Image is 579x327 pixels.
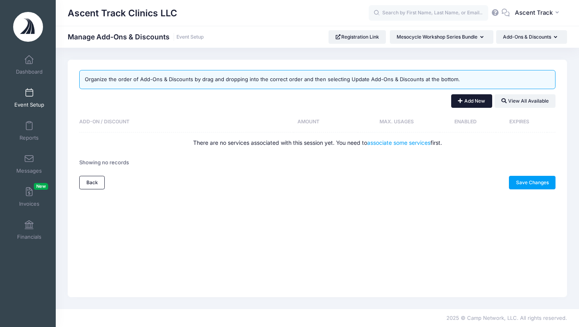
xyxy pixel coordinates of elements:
[79,176,105,189] a: Back
[14,101,44,108] span: Event Setup
[293,112,357,132] th: Amount
[10,216,48,244] a: Financials
[79,154,129,172] div: Showing no records
[367,139,430,146] a: associate some services
[358,112,440,132] th: Max. Usages
[10,150,48,178] a: Messages
[13,12,43,42] img: Ascent Track Clinics LLC
[68,33,204,41] h1: Manage Add-Ons & Discounts
[496,30,567,44] button: Add-Ons & Discounts
[79,132,556,154] td: There are no services associated with this session yet. You need to first.
[17,234,41,240] span: Financials
[20,134,39,141] span: Reports
[10,117,48,145] a: Reports
[510,4,567,22] button: Ascent Track
[19,200,39,207] span: Invoices
[329,30,386,44] a: Registration Link
[10,183,48,211] a: InvoicesNew
[34,183,48,190] span: New
[10,84,48,112] a: Event Setup
[68,4,177,22] h1: Ascent Track Clinics LLC
[509,176,556,189] a: Save Changes
[79,70,556,89] div: Organize the order of Add-Ons & Discounts by drag and dropping into the correct order and then se...
[496,112,547,132] th: Expires
[10,51,48,79] a: Dashboard
[440,112,496,132] th: Enabled
[495,94,556,108] button: View All Available
[515,8,553,17] span: Ascent Track
[16,167,42,174] span: Messages
[390,30,493,44] button: Mesocycle Workshop Series Bundle
[369,5,488,21] input: Search by First Name, Last Name, or Email...
[176,34,204,40] a: Event Setup
[451,94,492,108] button: Add New
[446,315,567,321] span: 2025 © Camp Network, LLC. All rights reserved.
[79,112,293,132] th: Add-On / Discount
[16,68,43,75] span: Dashboard
[397,34,477,40] span: Mesocycle Workshop Series Bundle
